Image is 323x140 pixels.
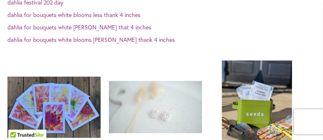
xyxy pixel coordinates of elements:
[7,11,140,19] a: dahlia for bouquets white blooms less thank 4 inches
[6,111,29,134] iframe: Launch Accessibility Center
[7,23,151,31] a: dahlia for bouquets white [PERSON_NAME] that 4 inches
[7,36,175,43] a: dahlia for bouquets white blooms [PERSON_NAME] thank 4 inches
